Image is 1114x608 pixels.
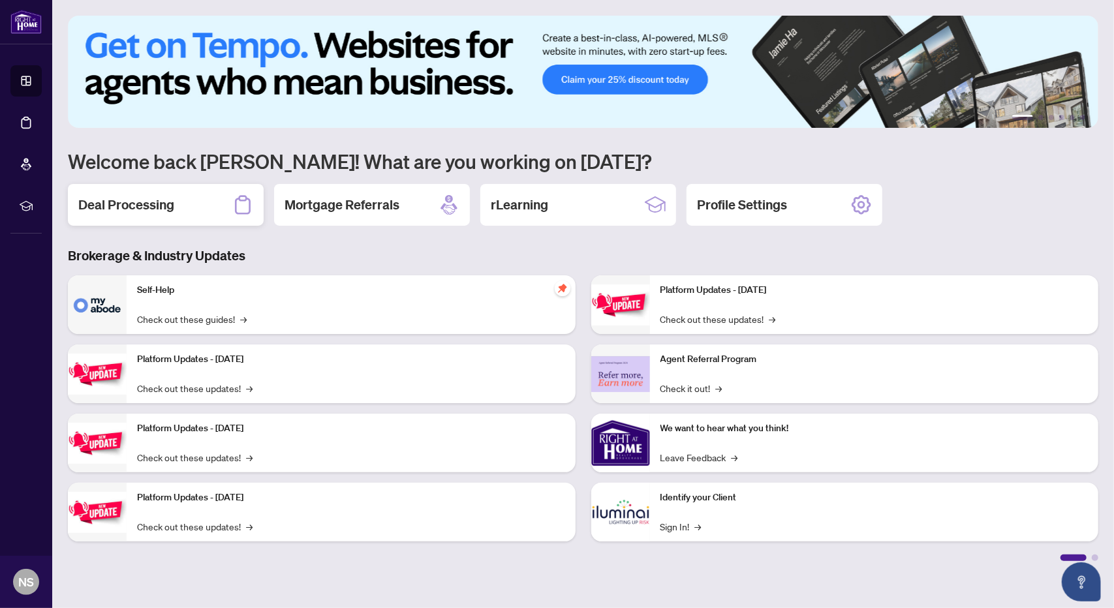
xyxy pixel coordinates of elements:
[1062,562,1101,601] button: Open asap
[1012,115,1033,120] button: 1
[716,381,722,395] span: →
[68,16,1098,128] img: Slide 0
[491,196,548,214] h2: rLearning
[137,491,565,505] p: Platform Updates - [DATE]
[68,492,127,533] img: Platform Updates - July 8, 2025
[732,450,738,464] span: →
[137,421,565,436] p: Platform Updates - [DATE]
[137,450,253,464] a: Check out these updates!→
[1070,115,1075,120] button: 5
[695,519,702,534] span: →
[1049,115,1054,120] button: 3
[68,354,127,395] img: Platform Updates - September 16, 2025
[591,414,650,472] img: We want to hear what you think!
[246,381,253,395] span: →
[68,423,127,464] img: Platform Updates - July 21, 2025
[660,312,776,326] a: Check out these updates!→
[137,519,253,534] a: Check out these updates!→
[10,10,42,34] img: logo
[660,450,738,464] a: Leave Feedback→
[591,284,650,326] img: Platform Updates - June 23, 2025
[285,196,399,214] h2: Mortgage Referrals
[660,519,702,534] a: Sign In!→
[137,283,565,297] p: Self-Help
[697,196,787,214] h2: Profile Settings
[769,312,776,326] span: →
[555,281,570,296] span: pushpin
[660,283,1089,297] p: Platform Updates - [DATE]
[660,381,722,395] a: Check it out!→
[1038,115,1044,120] button: 2
[68,275,127,334] img: Self-Help
[240,312,247,326] span: →
[660,421,1089,436] p: We want to hear what you think!
[660,352,1089,367] p: Agent Referral Program
[78,196,174,214] h2: Deal Processing
[246,450,253,464] span: →
[68,149,1098,174] h1: Welcome back [PERSON_NAME]! What are you working on [DATE]?
[18,573,34,591] span: NS
[137,381,253,395] a: Check out these updates!→
[1059,115,1064,120] button: 4
[1080,115,1085,120] button: 6
[660,491,1089,505] p: Identify your Client
[68,247,1098,265] h3: Brokerage & Industry Updates
[591,483,650,541] img: Identify your Client
[137,352,565,367] p: Platform Updates - [DATE]
[246,519,253,534] span: →
[591,356,650,392] img: Agent Referral Program
[137,312,247,326] a: Check out these guides!→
